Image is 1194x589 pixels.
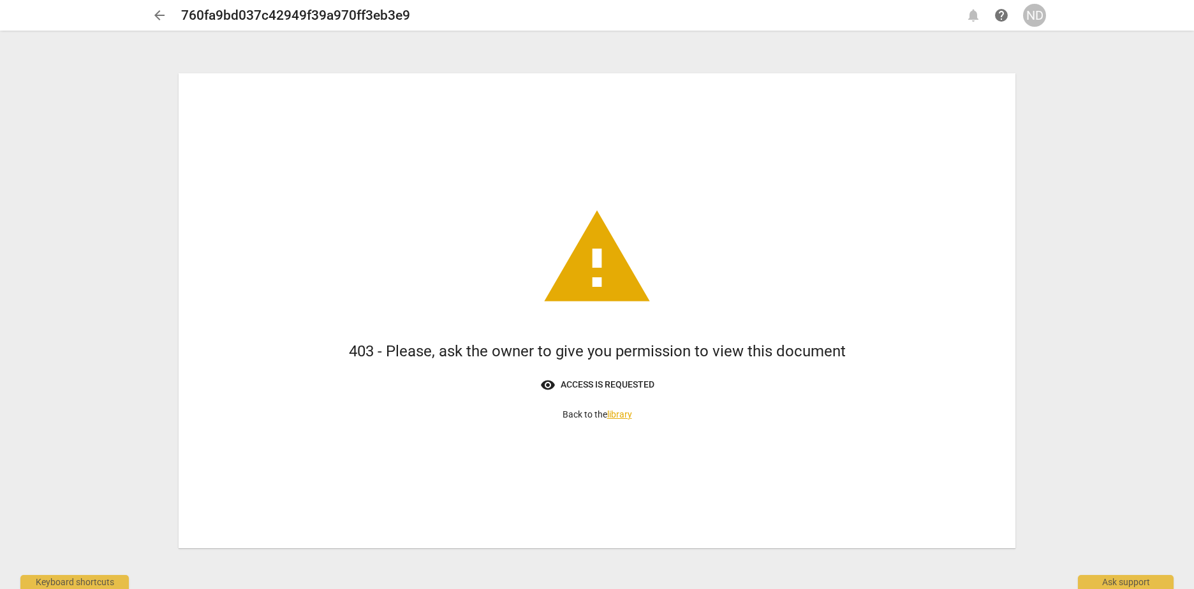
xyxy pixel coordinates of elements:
button: Access is requested [530,372,665,398]
span: Access is requested [540,377,654,393]
h2: 760fa9bd037c42949f39a970ff3eb3e9 [181,8,410,24]
h1: 403 - Please, ask the owner to give you permission to view this document [349,341,846,362]
div: Keyboard shortcuts [20,575,129,589]
a: library [607,409,632,419]
span: help [994,8,1009,23]
button: ND [1023,4,1046,27]
span: arrow_back [152,8,167,23]
a: Help [990,4,1013,27]
div: Ask support [1078,575,1174,589]
span: warning [540,201,654,316]
span: visibility [540,377,556,393]
p: Back to the [563,408,632,421]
